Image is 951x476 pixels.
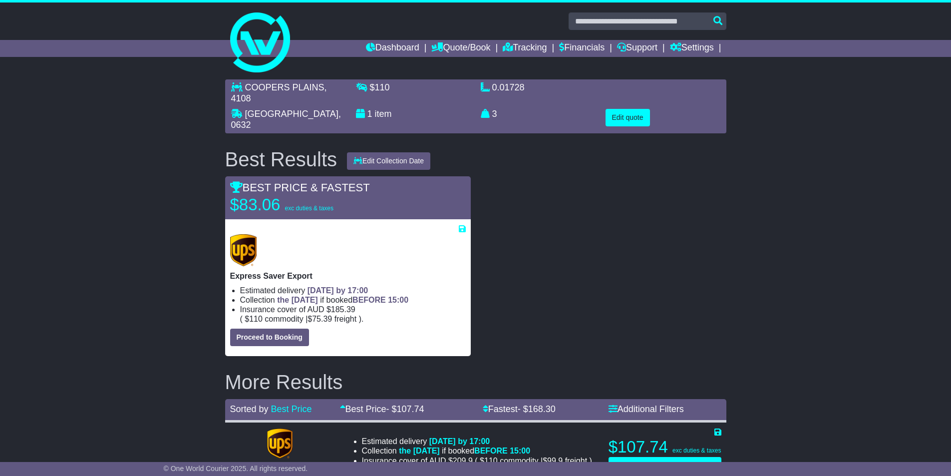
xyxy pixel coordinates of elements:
span: 99.9 [547,457,563,465]
span: Freight [334,315,356,323]
a: Financials [559,40,605,57]
span: the [DATE] [277,296,317,304]
span: Freight [565,457,587,465]
span: BEFORE [474,447,508,455]
a: Support [617,40,657,57]
span: $ $ [243,315,359,323]
button: Edit Collection Date [347,152,430,170]
span: ( ). [475,456,594,466]
span: if booked [399,447,530,455]
h2: More Results [225,371,726,393]
span: item [375,109,392,119]
li: Collection [362,446,595,456]
span: [DATE] by 17:00 [429,437,490,446]
a: Best Price- $107.74 [340,404,424,414]
span: Insurance cover of AUD $ [362,456,473,466]
span: | [541,457,543,465]
li: Estimated delivery [362,437,595,446]
a: Best Price [271,404,312,414]
p: $83.06 [230,195,355,215]
span: 75.39 [312,315,332,323]
a: Fastest- $168.30 [483,404,556,414]
span: COOPERS PLAINS [245,82,324,92]
img: UPS (new): Express Saver Export [230,234,257,266]
a: Tracking [503,40,547,57]
span: 110 [375,82,390,92]
a: Settings [670,40,714,57]
span: $ [370,82,390,92]
span: exc duties & taxes [285,205,333,212]
span: 15:00 [510,447,530,455]
span: Sorted by [230,404,269,414]
span: BEST PRICE & FASTEST [230,181,370,194]
li: Estimated delivery [240,286,466,295]
button: Edit quote [606,109,650,126]
span: BEFORE [352,296,386,304]
span: the [DATE] [399,447,439,455]
span: 0.01728 [492,82,525,92]
span: 110 [249,315,263,323]
span: Commodity [265,315,303,323]
span: 209.9 [453,457,473,465]
span: - $ [386,404,424,414]
span: Commodity [500,457,538,465]
span: - $ [518,404,556,414]
p: $107.74 [609,437,721,457]
button: Proceed to Booking [230,329,309,346]
li: Collection [240,295,466,305]
span: 1 [367,109,372,119]
img: UPS (new): Express Export [267,429,292,459]
span: ( ). [240,314,364,324]
span: 185.39 [331,305,355,314]
span: 110 [484,457,498,465]
p: Express Saver Export [230,271,466,281]
span: $ $ [478,457,590,465]
span: exc duties & taxes [672,447,721,454]
button: Proceed to Booking [609,457,721,475]
a: Quote/Book [431,40,490,57]
span: 3 [492,109,497,119]
span: 15:00 [388,296,408,304]
span: , 0632 [231,109,341,130]
span: [DATE] by 17:00 [308,286,368,295]
span: if booked [277,296,408,304]
span: 168.30 [528,404,556,414]
span: © One World Courier 2025. All rights reserved. [164,465,308,473]
a: Additional Filters [609,404,684,414]
span: [GEOGRAPHIC_DATA] [245,109,338,119]
span: | [306,315,308,323]
a: Dashboard [366,40,419,57]
span: , 4108 [231,82,327,103]
span: Insurance cover of AUD $ [240,305,355,314]
div: Best Results [220,148,342,170]
span: 107.74 [397,404,424,414]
